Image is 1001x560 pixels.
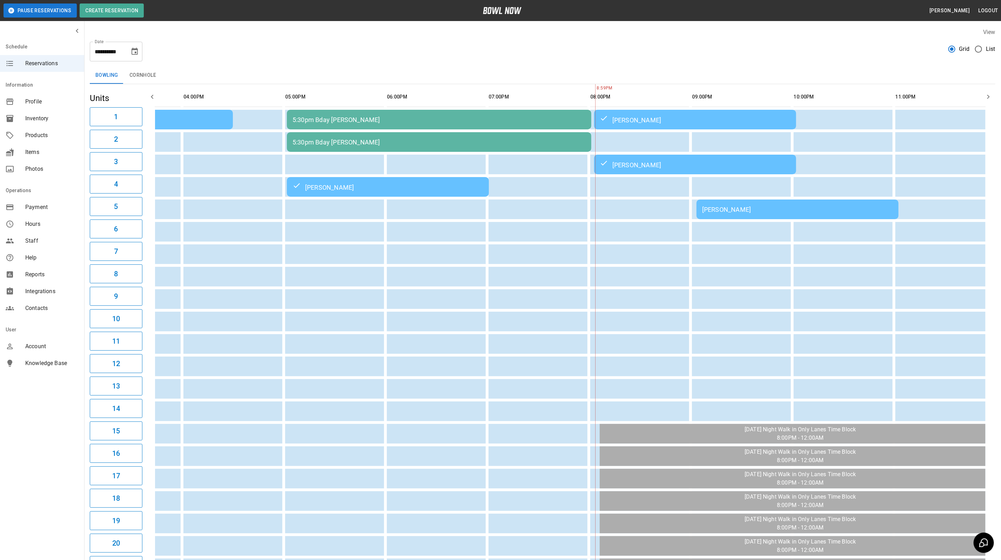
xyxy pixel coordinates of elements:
[293,139,586,146] div: 5:30pm Bday [PERSON_NAME]
[90,107,142,126] button: 1
[25,237,79,245] span: Staff
[25,342,79,351] span: Account
[90,421,142,440] button: 15
[80,4,144,18] button: Create Reservation
[90,466,142,485] button: 17
[114,178,118,190] h6: 4
[90,130,142,149] button: 2
[90,67,995,84] div: inventory tabs
[112,403,120,414] h6: 14
[976,4,1001,17] button: Logout
[25,220,79,228] span: Hours
[112,538,120,549] h6: 20
[90,399,142,418] button: 14
[986,45,995,53] span: List
[25,148,79,156] span: Items
[90,332,142,351] button: 11
[4,4,77,18] button: Pause Reservations
[90,197,142,216] button: 5
[25,165,79,173] span: Photos
[483,7,522,14] img: logo
[112,425,120,437] h6: 15
[114,268,118,279] h6: 8
[114,223,118,235] h6: 6
[600,115,791,124] div: [PERSON_NAME]
[600,160,791,169] div: [PERSON_NAME]
[90,220,142,238] button: 6
[90,511,142,530] button: 19
[90,242,142,261] button: 7
[90,354,142,373] button: 12
[90,152,142,171] button: 3
[112,358,120,369] h6: 12
[90,377,142,396] button: 13
[112,470,120,481] h6: 17
[128,45,142,59] button: Choose date, selected date is Aug 30, 2025
[112,493,120,504] h6: 18
[25,59,79,68] span: Reservations
[25,304,79,312] span: Contacts
[90,264,142,283] button: 8
[25,270,79,279] span: Reports
[112,515,120,526] h6: 19
[114,111,118,122] h6: 1
[90,93,142,104] h5: Units
[25,131,79,140] span: Products
[90,287,142,306] button: 9
[90,489,142,508] button: 18
[114,134,118,145] h6: 2
[90,444,142,463] button: 16
[114,156,118,167] h6: 3
[114,201,118,212] h6: 5
[124,67,162,84] button: Cornhole
[25,254,79,262] span: Help
[595,85,597,92] span: 8:59PM
[112,336,120,347] h6: 11
[293,183,483,191] div: [PERSON_NAME]
[114,246,118,257] h6: 7
[90,67,124,84] button: Bowling
[25,203,79,211] span: Payment
[927,4,973,17] button: [PERSON_NAME]
[959,45,970,53] span: Grid
[702,206,893,213] div: [PERSON_NAME]
[25,359,79,367] span: Knowledge Base
[90,309,142,328] button: 10
[112,448,120,459] h6: 16
[90,534,142,553] button: 20
[112,313,120,324] h6: 10
[114,291,118,302] h6: 9
[25,114,79,123] span: Inventory
[983,29,995,35] label: View
[25,97,79,106] span: Profile
[112,380,120,392] h6: 13
[90,175,142,194] button: 4
[25,287,79,296] span: Integrations
[293,116,586,123] div: 5:30pm Bday [PERSON_NAME]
